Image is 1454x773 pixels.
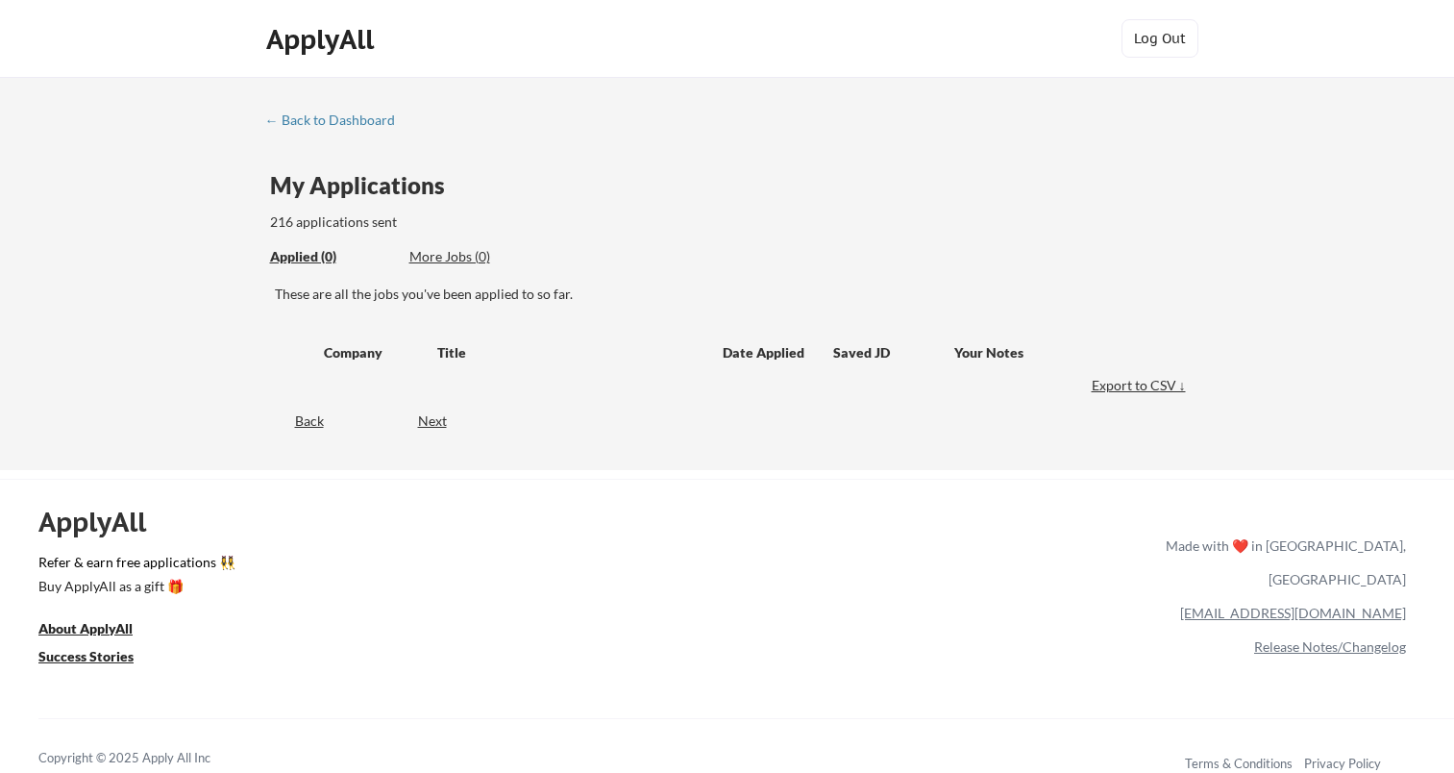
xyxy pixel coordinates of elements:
[723,343,807,362] div: Date Applied
[324,343,420,362] div: Company
[265,411,324,431] div: Back
[1121,19,1198,58] button: Log Out
[275,285,1191,304] div: These are all the jobs you've been applied to so far.
[1158,529,1406,596] div: Made with ❤️ in [GEOGRAPHIC_DATA], [GEOGRAPHIC_DATA]
[38,646,160,670] a: Success Stories
[954,343,1173,362] div: Your Notes
[1304,756,1381,771] a: Privacy Policy
[38,618,160,642] a: About ApplyAll
[270,174,460,197] div: My Applications
[409,247,551,267] div: These are job applications we think you'd be a good fit for, but couldn't apply you to automatica...
[38,576,231,600] a: Buy ApplyAll as a gift 🎁
[266,23,380,56] div: ApplyAll
[265,113,409,127] div: ← Back to Dashboard
[38,620,133,636] u: About ApplyAll
[38,506,168,538] div: ApplyAll
[270,247,395,266] div: Applied (0)
[437,343,704,362] div: Title
[270,247,395,267] div: These are all the jobs you've been applied to so far.
[38,648,134,664] u: Success Stories
[833,335,954,369] div: Saved JD
[1180,605,1406,621] a: [EMAIL_ADDRESS][DOMAIN_NAME]
[265,112,409,132] a: ← Back to Dashboard
[270,212,642,232] div: 216 applications sent
[38,556,764,576] a: Refer & earn free applications 👯‍♀️
[409,247,551,266] div: More Jobs (0)
[1092,376,1191,395] div: Export to CSV ↓
[1254,638,1406,655] a: Release Notes/Changelog
[418,411,469,431] div: Next
[1185,756,1293,771] a: Terms & Conditions
[38,580,231,593] div: Buy ApplyAll as a gift 🎁
[38,749,259,768] div: Copyright © 2025 Apply All Inc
